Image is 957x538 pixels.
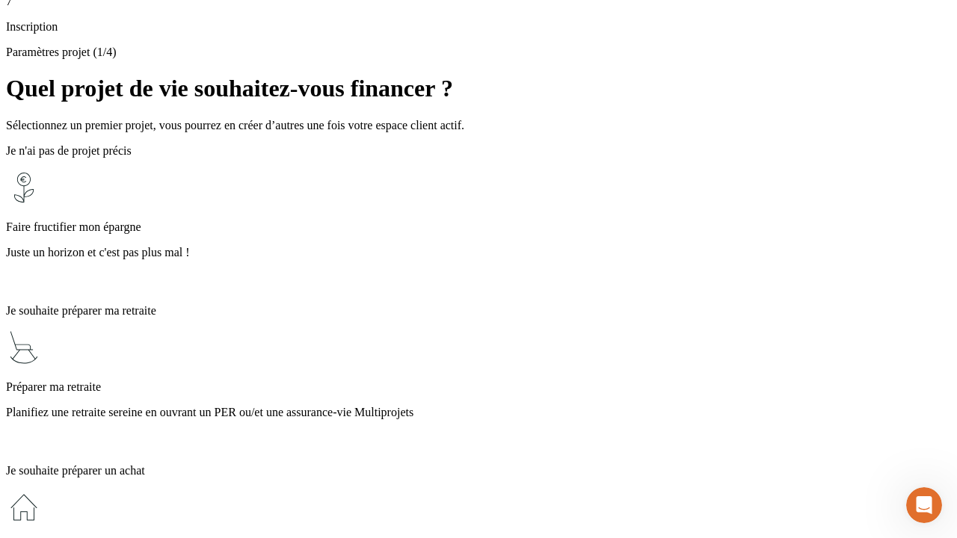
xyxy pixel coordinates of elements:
[6,246,951,259] p: Juste un horizon et c'est pas plus mal !
[6,119,464,132] span: Sélectionnez un premier projet, vous pourrez en créer d’autres une fois votre espace client actif.
[6,220,951,234] p: Faire fructifier mon épargne
[6,75,951,102] h1: Quel projet de vie souhaitez-vous financer ?
[6,304,951,318] p: Je souhaite préparer ma retraite
[6,406,951,419] p: Planifiez une retraite sereine en ouvrant un PER ou/et une assurance-vie Multiprojets
[6,380,951,394] p: Préparer ma retraite
[906,487,942,523] iframe: Intercom live chat
[6,144,951,158] p: Je n'ai pas de projet précis
[6,46,951,59] p: Paramètres projet (1/4)
[6,464,951,477] p: Je souhaite préparer un achat
[6,20,951,34] p: Inscription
